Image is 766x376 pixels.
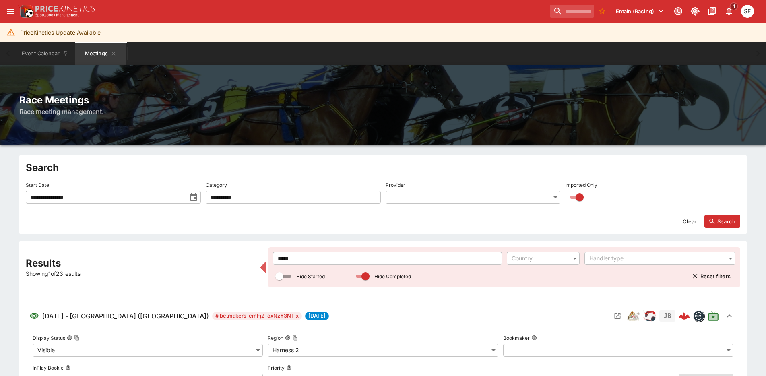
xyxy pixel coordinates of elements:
[531,335,537,341] button: Bookmaker
[212,312,302,320] span: # betmakers-cmFjZToxNzY3NTIx
[186,190,201,205] button: toggle date time picker
[722,4,736,19] button: Notifications
[35,13,79,17] img: Sportsbook Management
[26,182,49,188] p: Start Date
[33,344,263,357] div: Visible
[694,311,704,321] img: betmakers.png
[19,107,747,116] h6: Race meeting management.
[643,310,656,322] div: ParallelRacing Handler
[643,310,656,322] img: racing.png
[3,4,18,19] button: open drawer
[627,310,640,322] div: harness_racing
[67,335,72,341] button: Display StatusCopy To Clipboard
[33,364,64,371] p: InPlay Bookie
[305,312,329,320] span: [DATE]
[286,365,292,370] button: Priority
[285,335,291,341] button: RegionCopy To Clipboard
[29,311,39,321] svg: Visible
[42,311,209,321] h6: [DATE] - [GEOGRAPHIC_DATA] ([GEOGRAPHIC_DATA])
[386,182,405,188] p: Provider
[268,344,498,357] div: Harness 2
[20,25,101,40] div: PriceKinetics Update Available
[296,273,325,280] p: Hide Started
[688,270,735,283] button: Reset filters
[550,5,594,18] input: search
[739,2,756,20] button: Sugaluopea Filipaina
[678,215,701,228] button: Clear
[268,364,285,371] p: Priority
[65,365,71,370] button: InPlay Bookie
[26,269,255,278] p: Showing 1 of 23 results
[611,5,669,18] button: Select Tenant
[671,4,685,19] button: Connected to PK
[374,273,411,280] p: Hide Completed
[292,335,298,341] button: Copy To Clipboard
[26,161,740,174] h2: Search
[512,254,567,262] div: Country
[565,182,597,188] p: Imported Only
[679,310,690,322] img: logo-cerberus--red.svg
[74,335,80,341] button: Copy To Clipboard
[17,42,73,65] button: Event Calendar
[659,310,675,322] div: Jetbet not yet mapped
[206,182,227,188] p: Category
[26,257,255,269] h2: Results
[589,254,723,262] div: Handler type
[268,335,283,341] p: Region
[688,4,702,19] button: Toggle light/dark mode
[35,6,95,12] img: PriceKinetics
[704,215,740,228] button: Search
[18,3,34,19] img: PriceKinetics Logo
[503,335,530,341] p: Bookmaker
[741,5,754,18] div: Sugaluopea Filipaina
[33,335,65,341] p: Display Status
[627,310,640,322] img: harness_racing.png
[19,94,747,106] h2: Race Meetings
[611,310,624,322] button: Open Meeting
[75,42,126,65] button: Meetings
[708,310,719,322] svg: Live
[693,310,704,322] div: betmakers
[596,5,609,18] button: No Bookmarks
[730,2,738,10] span: 1
[705,4,719,19] button: Documentation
